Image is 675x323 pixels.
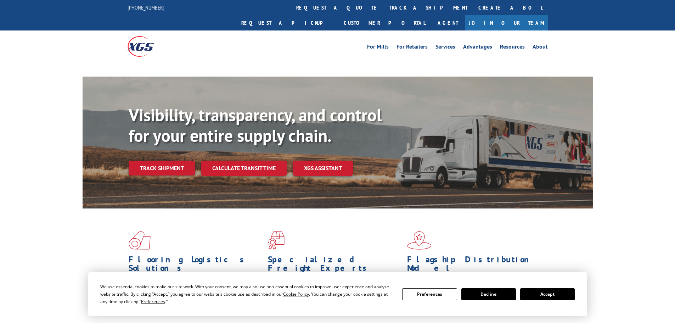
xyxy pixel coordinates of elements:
[520,288,575,300] button: Accept
[128,4,164,11] a: [PHONE_NUMBER]
[533,44,548,52] a: About
[201,161,287,176] a: Calculate transit time
[129,231,151,250] img: xgs-icon-total-supply-chain-intelligence-red
[100,283,394,305] div: We use essential cookies to make our site work. With your consent, we may also use non-essential ...
[431,15,465,30] a: Agent
[435,44,455,52] a: Services
[500,44,525,52] a: Resources
[402,288,457,300] button: Preferences
[461,288,516,300] button: Decline
[463,44,492,52] a: Advantages
[268,231,285,250] img: xgs-icon-focused-on-flooring-red
[129,104,382,146] b: Visibility, transparency, and control for your entire supply chain.
[396,44,428,52] a: For Retailers
[407,231,432,250] img: xgs-icon-flagship-distribution-model-red
[293,161,353,176] a: XGS ASSISTANT
[465,15,548,30] a: Join Our Team
[236,15,338,30] a: Request a pickup
[129,161,195,176] a: Track shipment
[407,255,541,276] h1: Flagship Distribution Model
[283,291,309,297] span: Cookie Policy
[129,255,263,276] h1: Flooring Logistics Solutions
[268,255,402,276] h1: Specialized Freight Experts
[141,299,165,305] span: Preferences
[367,44,389,52] a: For Mills
[88,272,587,316] div: Cookie Consent Prompt
[338,15,431,30] a: Customer Portal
